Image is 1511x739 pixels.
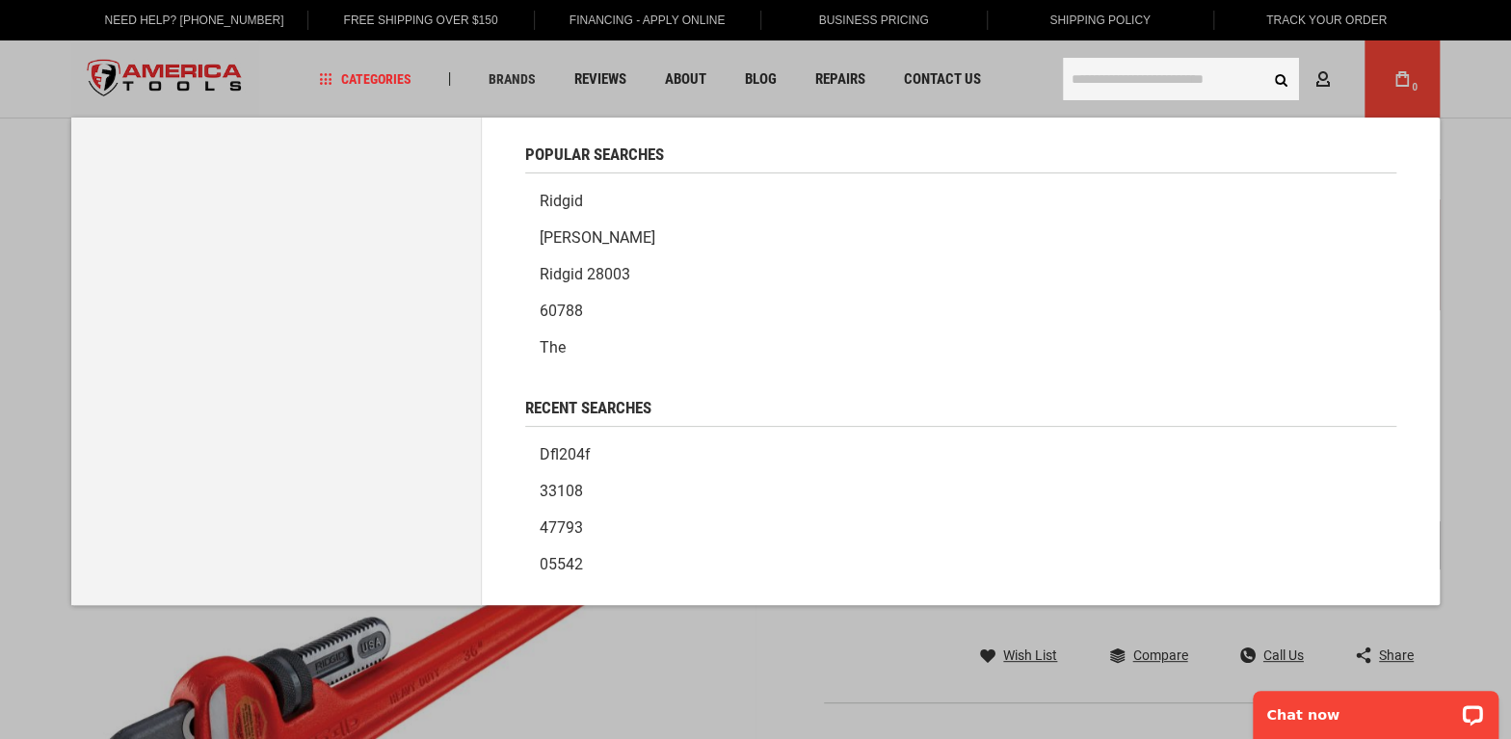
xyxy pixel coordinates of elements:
[525,183,1396,220] a: Ridgid
[525,256,1396,293] a: Ridgid 28003
[525,293,1396,330] a: 60788
[525,400,651,416] span: Recent Searches
[1262,61,1299,97] button: Search
[1240,678,1511,739] iframe: LiveChat chat widget
[525,436,1396,473] a: dfl204f
[525,146,664,163] span: Popular Searches
[525,330,1396,366] a: The
[525,220,1396,256] a: [PERSON_NAME]
[525,473,1396,510] a: 33108
[310,66,420,92] a: Categories
[480,66,544,92] a: Brands
[319,72,411,86] span: Categories
[525,546,1396,583] a: 05542
[489,72,536,86] span: Brands
[525,510,1396,546] a: 47793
